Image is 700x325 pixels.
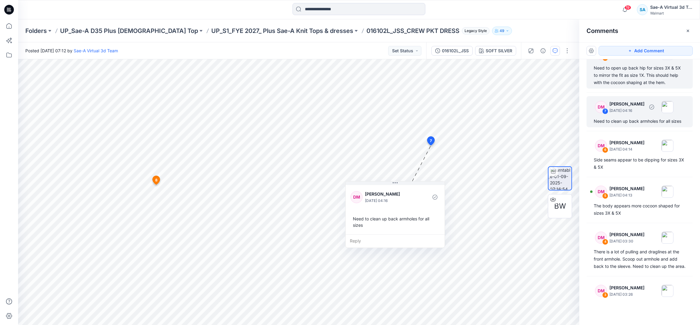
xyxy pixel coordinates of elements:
a: UP_S1_FYE 2027_ Plus Sae-A Knit Tops & dresses [211,27,353,35]
span: BW [554,201,566,212]
p: 49 [500,28,504,34]
div: SOFT SILVER [486,47,512,54]
p: [DATE] 03:30 [609,238,644,244]
button: 016102L_JSS [431,46,473,56]
div: Need to clean up back armholes for all sizes [350,213,440,231]
div: Reply [346,234,445,248]
h2: Comments [587,27,618,34]
div: 016102L_JSS [442,47,469,54]
p: [PERSON_NAME] [609,284,644,291]
div: DM [595,140,607,152]
div: The sleeve opening is winging out for all sizes. Please reduce widths 1/2" on the circumference. [594,301,686,323]
a: Folders [25,27,47,35]
p: [DATE] 04:14 [609,146,644,152]
span: Posted [DATE] 07:12 by [25,47,118,54]
p: [DATE] 03:26 [609,291,644,297]
div: DM [595,101,607,113]
div: 5 [602,193,608,199]
p: [PERSON_NAME] [609,185,644,192]
div: There is a lot of pulling and draglines at the front armhole. Scoop out armhole and add back to t... [594,248,686,270]
div: DM [595,232,607,244]
img: turntable-01-09-2025-07:16:54 [550,167,571,190]
div: DM [595,285,607,297]
div: Need to clean up back armholes for all sizes [594,118,686,125]
p: [PERSON_NAME] [609,100,644,108]
button: SOFT SILVER [475,46,516,56]
div: 4 [602,239,608,245]
a: UP_Sae-A D35 Plus [DEMOGRAPHIC_DATA] Top [60,27,198,35]
div: Need to open up back hip for sizes 3X & 5X to mirror the fit as size 1X. This should help with th... [594,64,686,86]
div: 7 [602,108,608,114]
p: [DATE] 04:16 [609,108,644,114]
p: [DATE] 04:13 [609,192,644,198]
div: 6 [602,147,608,153]
div: DM [350,191,363,203]
div: SA [637,4,648,15]
span: 7 [430,138,432,144]
button: 49 [492,27,512,35]
div: DM [595,186,607,198]
span: 19 [625,5,631,10]
span: 8 [155,177,158,183]
p: [PERSON_NAME] [609,139,644,146]
p: [DATE] 04:16 [365,198,414,204]
p: [PERSON_NAME] [609,231,644,238]
div: The body appears more cocoon shaped for sizes 3X & 5X [594,202,686,217]
div: Walmart [650,11,692,15]
button: Details [538,46,548,56]
button: Legacy Style [459,27,490,35]
span: Legacy Style [462,27,490,34]
div: Side seams appear to be dipping for sizes 3X & 5X [594,156,686,171]
p: [PERSON_NAME] [365,190,414,198]
div: Sae-A Virtual 3d Team [650,4,692,11]
button: Add Comment [599,46,693,56]
div: 3 [602,292,608,298]
p: 016102L_JSS_CREW PKT DRESS [366,27,459,35]
a: Sae-A Virtual 3d Team [74,48,118,53]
